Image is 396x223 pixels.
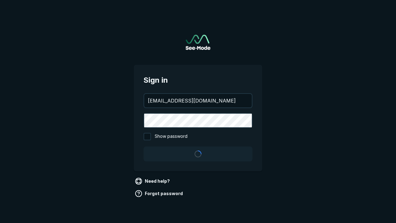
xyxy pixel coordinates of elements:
span: Sign in [144,75,252,86]
input: your@email.com [144,94,252,107]
a: Need help? [134,176,172,186]
span: Show password [155,133,187,140]
a: Go to sign in [186,35,210,50]
a: Forgot password [134,189,185,199]
img: See-Mode Logo [186,35,210,50]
